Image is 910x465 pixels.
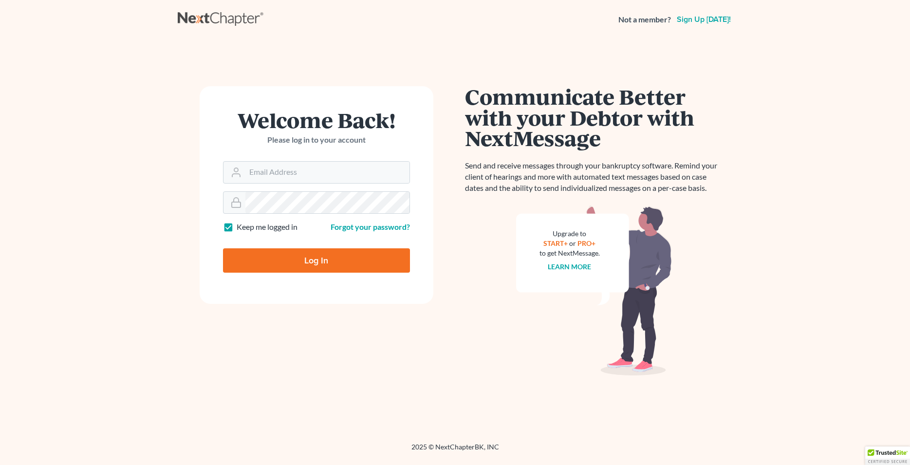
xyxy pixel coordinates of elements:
[539,248,600,258] div: to get NextMessage.
[539,229,600,239] div: Upgrade to
[245,162,409,183] input: Email Address
[569,239,576,247] span: or
[577,239,595,247] a: PRO+
[223,110,410,130] h1: Welcome Back!
[865,446,910,465] div: TrustedSite Certified
[516,205,672,376] img: nextmessage_bg-59042aed3d76b12b5cd301f8e5b87938c9018125f34e5fa2b7a6b67550977c72.svg
[237,222,297,233] label: Keep me logged in
[178,442,733,460] div: 2025 © NextChapterBK, INC
[223,248,410,273] input: Log In
[548,262,591,271] a: Learn more
[465,160,723,194] p: Send and receive messages through your bankruptcy software. Remind your client of hearings and mo...
[618,14,671,25] strong: Not a member?
[675,16,733,23] a: Sign up [DATE]!
[543,239,568,247] a: START+
[223,134,410,146] p: Please log in to your account
[331,222,410,231] a: Forgot your password?
[465,86,723,149] h1: Communicate Better with your Debtor with NextMessage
